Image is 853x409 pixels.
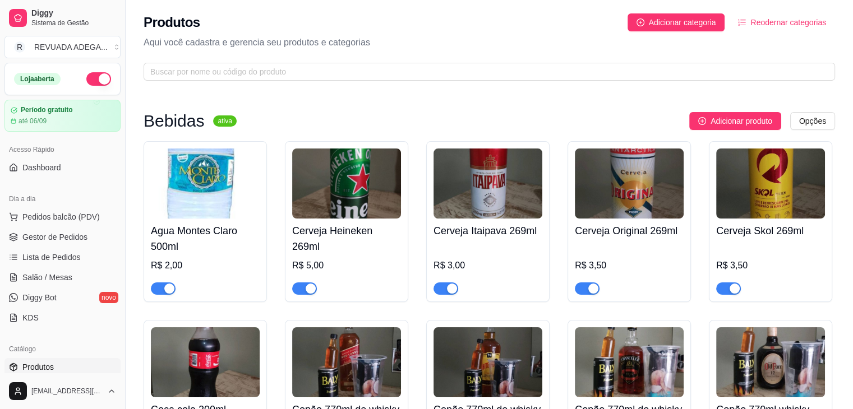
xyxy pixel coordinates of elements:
[790,112,835,130] button: Opções
[22,211,100,222] span: Pedidos balcão (PDV)
[738,18,746,26] span: ordered-list
[750,16,826,29] span: Reodernar categorias
[434,148,542,219] img: product-image
[4,36,121,58] button: Select a team
[22,292,57,303] span: Diggy Bot
[292,259,401,272] div: R$ 5,00
[151,223,260,254] h4: Agua Montes Claro 500ml
[729,13,835,31] button: Reodernar categorias
[86,72,111,86] button: Alterar Status
[22,312,39,323] span: KDS
[799,115,826,127] span: Opções
[144,114,204,128] h3: Bebidas
[4,159,121,176] a: Dashboard
[4,4,121,31] a: DiggySistema de Gestão
[150,66,819,78] input: Buscar por nome ou código do produto
[292,148,401,219] img: product-image
[689,112,781,130] button: Adicionar produto
[4,309,121,327] a: KDS
[4,248,121,266] a: Lista de Pedidos
[22,231,87,243] span: Gestor de Pedidos
[4,268,121,286] a: Salão / Mesas
[34,41,108,53] div: REVUADA ADEGA ...
[434,223,542,239] h4: Cerveja Itaipava 269ml
[151,327,260,397] img: product-image
[4,208,121,226] button: Pedidos balcão (PDV)
[716,327,825,397] img: product-image
[22,162,61,173] span: Dashboard
[151,148,260,219] img: product-image
[434,259,542,272] div: R$ 3,00
[14,41,25,53] span: R
[144,36,835,49] p: Aqui você cadastra e gerencia seu produtos e categorias
[637,18,644,26] span: plus-circle
[628,13,725,31] button: Adicionar categoria
[4,378,121,405] button: [EMAIL_ADDRESS][DOMAIN_NAME]
[19,117,47,126] article: até 06/09
[144,13,200,31] h2: Produtos
[292,327,401,397] img: product-image
[716,259,825,272] div: R$ 3,50
[575,223,684,239] h4: Cerveja Original 269ml
[4,340,121,358] div: Catálogo
[4,141,121,159] div: Acesso Rápido
[151,259,260,272] div: R$ 2,00
[14,73,61,85] div: Loja aberta
[575,259,684,272] div: R$ 3,50
[716,148,825,219] img: product-image
[22,272,72,283] span: Salão / Mesas
[711,115,772,127] span: Adicionar produto
[4,190,121,208] div: Dia a dia
[575,327,684,397] img: product-image
[4,228,121,246] a: Gestor de Pedidos
[716,223,825,239] h4: Cerveja Skol 269ml
[22,361,54,373] span: Produtos
[292,223,401,254] h4: Cerveja Heineken 269ml
[4,289,121,306] a: Diggy Botnovo
[22,252,81,263] span: Lista de Pedidos
[31,18,116,27] span: Sistema de Gestão
[434,327,542,397] img: product-image
[698,117,706,125] span: plus-circle
[575,148,684,219] img: product-image
[649,16,716,29] span: Adicionar categoria
[4,358,121,376] a: Produtos
[21,106,73,114] article: Período gratuito
[31,8,116,18] span: Diggy
[213,115,236,127] sup: ativa
[4,100,121,132] a: Período gratuitoaté 06/09
[31,387,103,396] span: [EMAIL_ADDRESS][DOMAIN_NAME]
